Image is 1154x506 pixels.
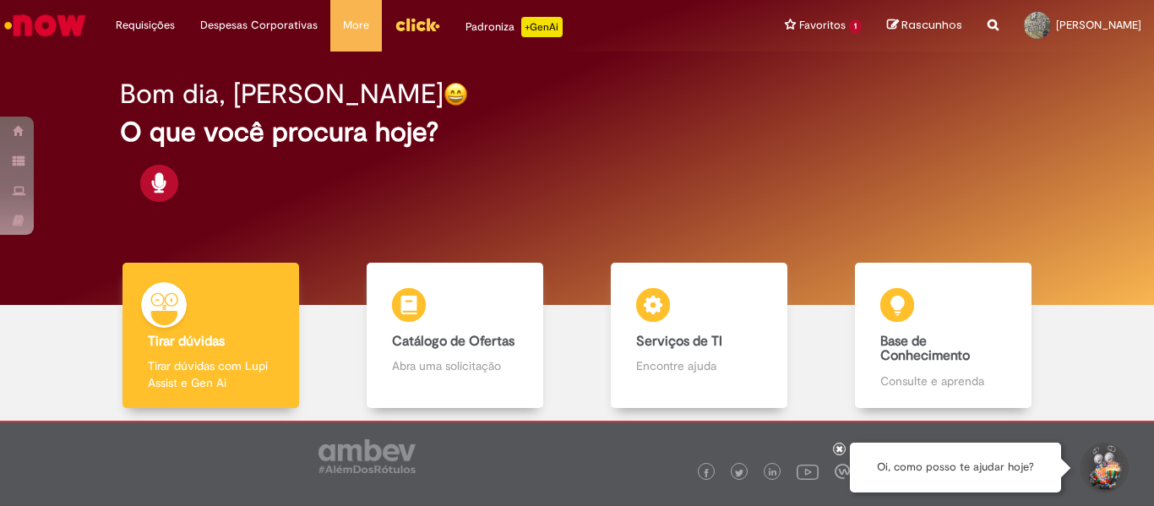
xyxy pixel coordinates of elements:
[392,333,514,350] b: Catálogo de Ofertas
[901,17,962,33] span: Rascunhos
[799,17,846,34] span: Favoritos
[333,263,577,409] a: Catálogo de Ofertas Abra uma solicitação
[392,357,519,374] p: Abra uma solicitação
[887,18,962,34] a: Rascunhos
[120,79,444,109] h2: Bom dia, [PERSON_NAME]
[880,333,970,365] b: Base de Conhecimento
[116,17,175,34] span: Requisições
[395,12,440,37] img: click_logo_yellow_360x200.png
[850,443,1061,492] div: Oi, como posso te ajudar hoje?
[521,17,563,37] p: +GenAi
[702,469,710,477] img: logo_footer_facebook.png
[148,333,225,350] b: Tirar dúvidas
[636,357,763,374] p: Encontre ajuda
[120,117,1034,147] h2: O que você procura hoje?
[1078,443,1129,493] button: Iniciar Conversa de Suporte
[444,82,468,106] img: happy-face.png
[148,357,275,391] p: Tirar dúvidas com Lupi Assist e Gen Ai
[465,17,563,37] div: Padroniza
[577,263,821,409] a: Serviços de TI Encontre ajuda
[821,263,1065,409] a: Base de Conhecimento Consulte e aprenda
[89,263,333,409] a: Tirar dúvidas Tirar dúvidas com Lupi Assist e Gen Ai
[200,17,318,34] span: Despesas Corporativas
[735,469,743,477] img: logo_footer_twitter.png
[1056,18,1141,32] span: [PERSON_NAME]
[636,333,722,350] b: Serviços de TI
[318,439,416,473] img: logo_footer_ambev_rotulo_gray.png
[835,464,850,479] img: logo_footer_workplace.png
[343,17,369,34] span: More
[797,460,819,482] img: logo_footer_youtube.png
[2,8,89,42] img: ServiceNow
[849,19,862,34] span: 1
[880,373,1007,389] p: Consulte e aprenda
[769,468,777,478] img: logo_footer_linkedin.png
